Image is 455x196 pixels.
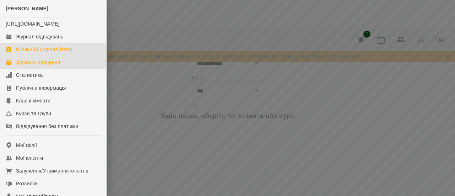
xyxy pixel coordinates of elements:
[16,110,51,117] div: Курси та Групи
[16,84,66,91] div: Публічна інформація
[16,123,78,130] div: Відвідування без платіжки
[16,97,50,104] div: Класні кімнати
[16,167,89,174] div: Залучення/Утримання клієнтів
[16,59,60,66] div: Домашні завдання
[16,46,72,53] div: Шкільний Журнал(Beta)
[16,154,43,161] div: Мої клієнти
[16,71,43,79] div: Статистика
[6,21,59,27] a: [URL][DOMAIN_NAME]
[16,33,63,40] div: Журнал відвідувань
[6,6,48,11] span: [PERSON_NAME]
[16,142,37,149] div: Мої філії
[16,180,38,187] div: Розсилки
